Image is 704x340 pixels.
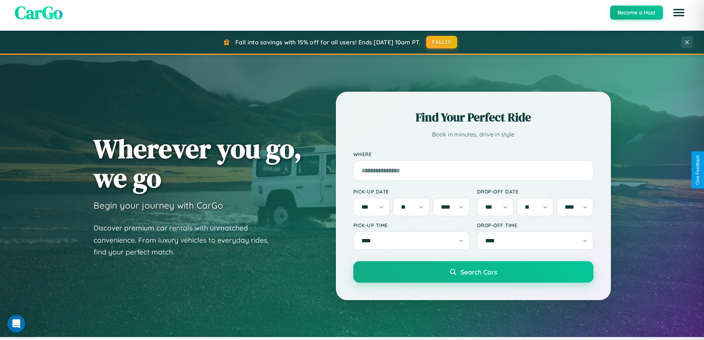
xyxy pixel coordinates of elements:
label: Drop-off Date [477,188,594,195]
button: FALL15 [426,36,457,48]
span: Fall into savings with 15% off for all users! Ends [DATE] 10am PT. [235,38,421,46]
button: Search Cars [353,261,594,283]
h2: Find Your Perfect Ride [353,109,594,125]
iframe: Intercom live chat [7,315,25,333]
span: CarGo [15,0,63,25]
span: Search Cars [460,268,497,276]
label: Where [353,151,594,157]
p: Book in minutes, drive in style [353,129,594,140]
div: Give Feedback [695,155,700,185]
label: Pick-up Time [353,222,470,228]
p: Discover premium car rentals with unmatched convenience. From luxury vehicles to everyday rides, ... [93,222,278,258]
button: Open menu [669,2,689,23]
button: Become a Host [610,6,663,20]
h1: Wherever you go, we go [93,134,302,192]
label: Drop-off Time [477,222,594,228]
label: Pick-up Date [353,188,470,195]
h3: Begin your journey with CarGo [93,200,223,211]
